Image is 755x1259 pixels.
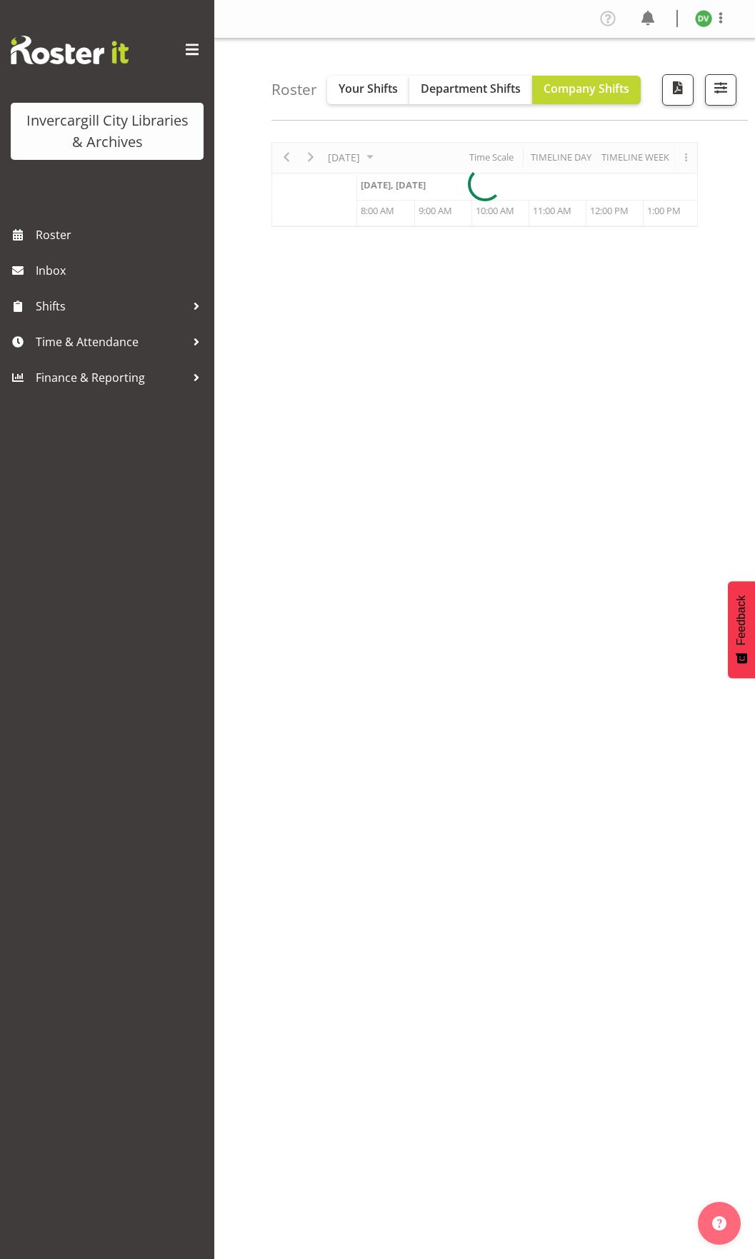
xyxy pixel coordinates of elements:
button: Filter Shifts [705,74,736,106]
span: Shifts [36,295,186,317]
span: Your Shifts [339,81,398,96]
span: Department Shifts [421,81,521,96]
button: Your Shifts [327,76,409,104]
div: Invercargill City Libraries & Archives [25,110,189,153]
button: Department Shifts [409,76,532,104]
img: help-xxl-2.png [712,1216,726,1230]
span: Company Shifts [544,81,629,96]
span: Time & Attendance [36,331,186,353]
span: Finance & Reporting [36,367,186,388]
button: Feedback - Show survey [728,581,755,678]
span: Roster [36,224,207,246]
img: Rosterit website logo [11,36,129,64]
span: Feedback [735,595,748,645]
img: desk-view11665.jpg [695,10,712,27]
h4: Roster [271,81,317,98]
button: Company Shifts [532,76,641,104]
button: Download a PDF of the roster for the current day [662,74,694,106]
span: Inbox [36,260,207,281]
